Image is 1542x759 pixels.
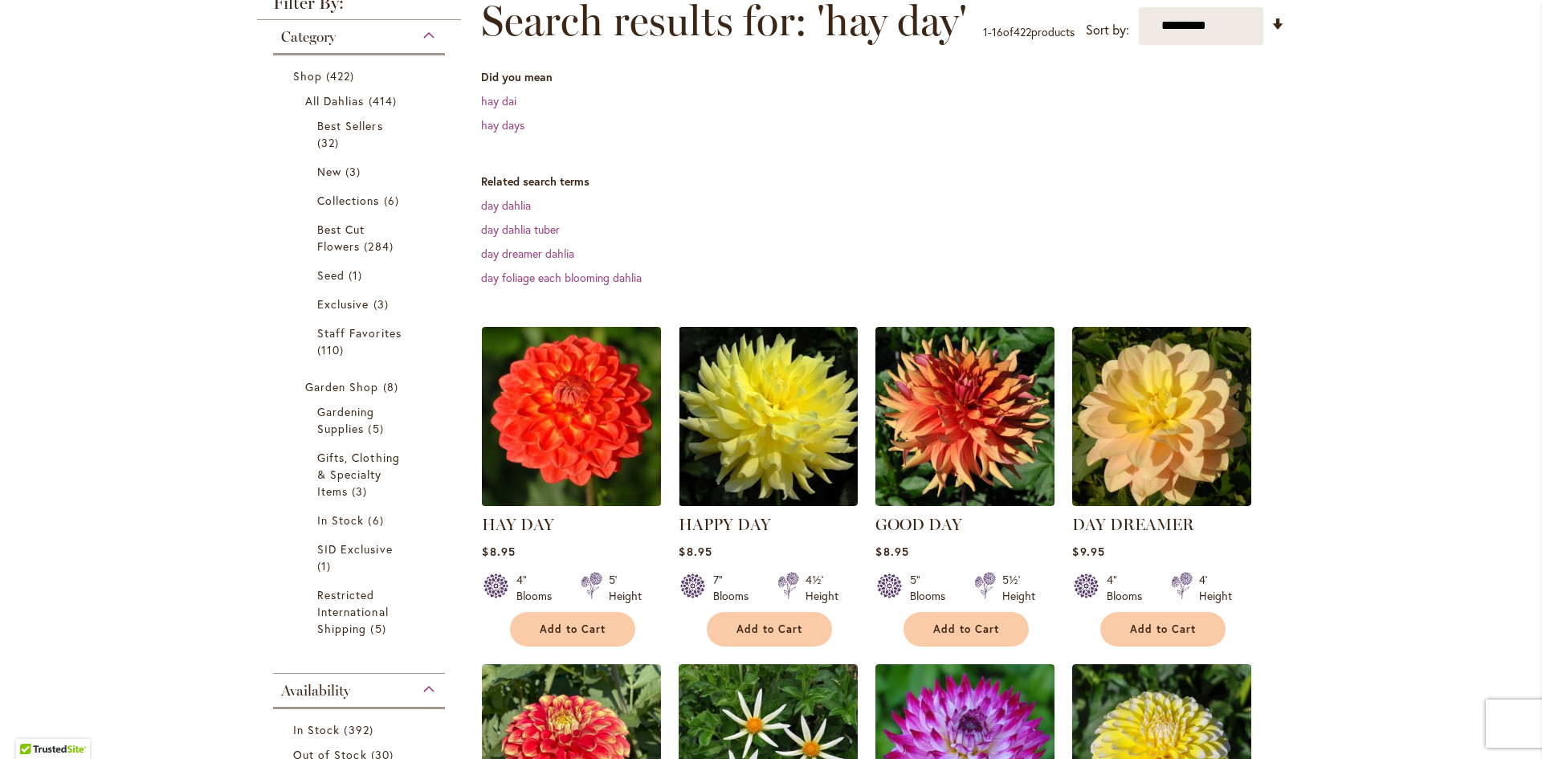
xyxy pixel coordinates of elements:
[317,403,405,437] a: Gardening Supplies
[293,722,340,737] span: In Stock
[12,702,57,747] iframe: Launch Accessibility Center
[317,541,405,574] a: SID Exclusive
[317,341,348,358] span: 110
[293,67,429,84] a: Shop
[707,612,832,647] button: Add to Cart
[364,238,397,255] span: 284
[317,164,341,179] span: New
[317,450,400,499] span: Gifts, Clothing & Specialty Items
[481,198,531,213] a: day dahlia
[1199,572,1232,604] div: 4' Height
[1072,494,1251,509] a: DAY DREAMER
[910,572,955,604] div: 5" Blooms
[1072,544,1104,559] span: $9.95
[478,322,666,510] img: HAY DAY
[1107,572,1152,604] div: 4" Blooms
[317,267,405,284] a: Seed
[983,19,1075,45] p: - of products
[368,420,387,437] span: 5
[481,173,1285,190] dt: Related search terms
[317,296,405,312] a: Exclusive
[317,296,369,312] span: Exclusive
[1014,24,1031,39] span: 422
[983,24,988,39] span: 1
[933,622,999,636] span: Add to Cart
[1130,622,1196,636] span: Add to Cart
[482,544,515,559] span: $8.95
[317,134,343,151] span: 32
[352,483,371,500] span: 3
[305,92,417,109] a: All Dahlias
[481,117,524,133] a: hay days
[317,324,405,358] a: Staff Favorites
[736,622,802,636] span: Add to Cart
[481,270,642,285] a: day foliage each blooming dahlia
[317,221,405,255] a: Best Cut Flowers
[713,572,758,604] div: 7" Blooms
[481,69,1285,85] dt: Did you mean
[1002,572,1035,604] div: 5½' Height
[317,117,405,151] a: Best Sellers
[482,515,554,534] a: HAY DAY
[384,192,403,209] span: 6
[305,93,365,108] span: All Dahlias
[317,512,405,528] a: In Stock
[317,404,374,436] span: Gardening Supplies
[317,267,345,283] span: Seed
[317,449,405,500] a: Gifts, Clothing &amp; Specialty Items
[317,587,389,636] span: Restricted International Shipping
[281,28,336,46] span: Category
[481,93,516,108] a: hay dai
[317,192,405,209] a: Collections
[806,572,838,604] div: 4½' Height
[317,557,335,574] span: 1
[344,721,377,738] span: 392
[317,118,383,133] span: Best Sellers
[370,620,390,637] span: 5
[482,494,661,509] a: HAY DAY
[305,378,417,395] a: Garden Shop
[317,222,365,254] span: Best Cut Flowers
[349,267,366,284] span: 1
[345,163,365,180] span: 3
[317,541,393,557] span: SID Exclusive
[305,379,379,394] span: Garden Shop
[1086,15,1129,45] label: Sort by:
[317,512,364,528] span: In Stock
[875,494,1055,509] a: GOOD DAY
[679,544,712,559] span: $8.95
[679,494,858,509] a: HAPPY DAY
[516,572,561,604] div: 4" Blooms
[326,67,358,84] span: 422
[875,327,1055,506] img: GOOD DAY
[383,378,402,395] span: 8
[317,325,402,341] span: Staff Favorites
[609,572,642,604] div: 5' Height
[904,612,1029,647] button: Add to Cart
[281,682,350,700] span: Availability
[368,512,387,528] span: 6
[369,92,401,109] span: 414
[317,193,380,208] span: Collections
[1072,515,1194,534] a: DAY DREAMER
[293,721,429,738] a: In Stock 392
[1072,327,1251,506] img: DAY DREAMER
[481,246,574,261] a: day dreamer dahlia
[679,515,771,534] a: HAPPY DAY
[481,222,560,237] a: day dahlia tuber
[679,327,858,506] img: HAPPY DAY
[1100,612,1226,647] button: Add to Cart
[317,586,405,637] a: Restricted International Shipping
[373,296,393,312] span: 3
[293,68,322,84] span: Shop
[510,612,635,647] button: Add to Cart
[540,622,606,636] span: Add to Cart
[875,515,962,534] a: GOOD DAY
[317,163,405,180] a: New
[992,24,1003,39] span: 16
[875,544,908,559] span: $8.95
